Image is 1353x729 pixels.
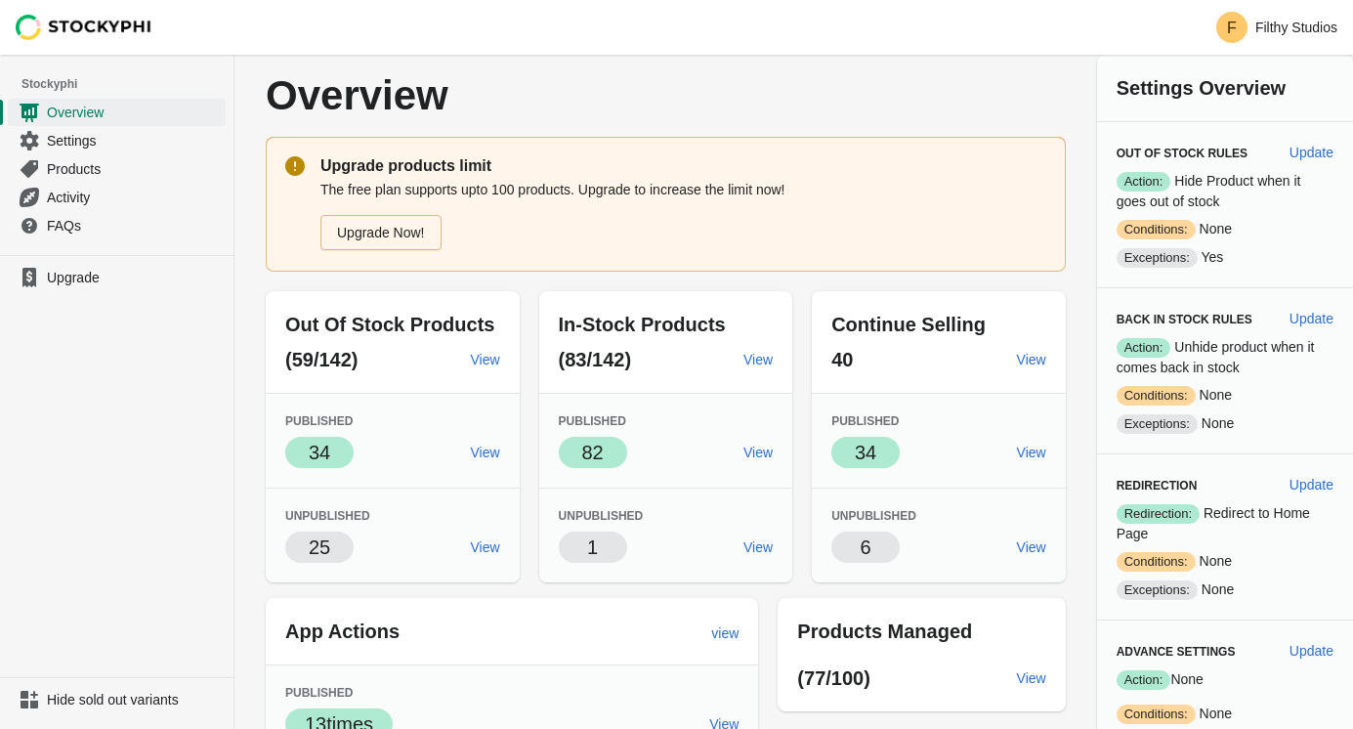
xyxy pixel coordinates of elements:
span: Conditions: [1117,220,1196,239]
span: View [1017,670,1046,686]
span: Overview [47,103,222,122]
span: In-Stock Products [559,314,726,335]
span: 25 [309,536,330,558]
p: Redirect to Home Page [1117,503,1333,543]
span: Conditions: [1117,552,1196,572]
span: Conditions: [1117,386,1196,406]
span: Continue Selling [831,314,986,335]
p: None [1117,579,1333,600]
p: 1 [587,534,598,561]
span: View [1017,539,1046,555]
span: View [1017,445,1046,460]
span: Activity [47,188,222,207]
p: None [1117,413,1333,434]
span: View [743,352,773,367]
span: 34 [309,442,330,463]
p: None [1117,385,1333,406]
button: Update [1282,467,1341,502]
span: view [711,625,739,641]
button: Update [1282,301,1341,336]
span: Unpublished [831,509,916,523]
span: Update [1290,311,1333,326]
a: Upgrade [8,264,226,291]
h3: Back in Stock Rules [1117,312,1274,327]
span: Action: [1117,172,1171,192]
a: View [736,530,781,565]
span: Redirection: [1117,504,1200,524]
a: View [736,435,781,470]
span: View [1017,352,1046,367]
span: 40 [831,349,853,370]
a: Overview [8,98,226,126]
span: Update [1290,643,1333,659]
a: View [462,435,507,470]
span: Upgrade [47,268,222,287]
p: Filthy Studios [1255,20,1337,35]
span: (83/142) [559,349,632,370]
span: Update [1290,145,1333,160]
a: FAQs [8,211,226,239]
span: Update [1290,477,1333,493]
span: View [470,445,499,460]
p: Hide Product when it goes out of stock [1117,171,1333,211]
button: Avatar with initials FFilthy Studios [1208,8,1345,47]
span: Out Of Stock Products [285,314,494,335]
h3: Advance Settings [1117,644,1274,660]
span: Published [285,686,353,700]
img: Stockyphi [16,15,152,40]
span: Exceptions: [1117,414,1198,434]
span: Published [559,414,626,428]
a: view [703,616,746,651]
a: View [1009,342,1054,377]
span: Settings [47,131,222,150]
a: Activity [8,183,226,211]
p: None [1117,704,1333,724]
span: View [470,352,499,367]
span: Exceptions: [1117,580,1198,600]
span: Action: [1117,670,1171,690]
p: The free plan supports upto 100 products. Upgrade to increase the limit now! [320,180,1046,199]
a: Hide sold out variants [8,686,226,713]
span: (59/142) [285,349,359,370]
span: Unpublished [559,509,644,523]
span: Products [47,159,222,179]
span: Conditions: [1117,705,1196,724]
span: Action: [1117,338,1171,358]
span: (77/100) [797,667,870,689]
text: F [1227,20,1237,36]
a: View [736,342,781,377]
span: Hide sold out variants [47,690,222,709]
span: Unpublished [285,509,370,523]
span: 6 [861,536,871,558]
span: App Actions [285,621,400,642]
span: 34 [855,442,876,463]
a: View [1009,530,1054,565]
span: Stockyphi [21,74,233,94]
button: Update [1282,633,1341,668]
span: Products Managed [797,621,972,642]
span: Exceptions: [1117,248,1198,268]
a: View [1009,661,1054,696]
a: View [462,342,507,377]
p: Yes [1117,247,1333,268]
span: FAQs [47,216,222,236]
a: Upgrade Now! [320,215,442,250]
a: View [462,530,507,565]
a: View [1009,435,1054,470]
p: None [1117,669,1333,690]
span: Settings Overview [1117,77,1286,99]
span: View [470,539,499,555]
p: Upgrade products limit [320,154,1046,178]
span: View [743,539,773,555]
span: View [743,445,773,460]
span: Avatar with initials F [1216,12,1247,43]
h3: Redirection [1117,478,1274,493]
span: Published [831,414,899,428]
button: Update [1282,135,1341,170]
span: 82 [581,442,603,463]
a: Settings [8,126,226,154]
a: Products [8,154,226,183]
p: None [1117,551,1333,572]
h3: Out of Stock Rules [1117,146,1274,161]
p: Overview [266,74,749,117]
